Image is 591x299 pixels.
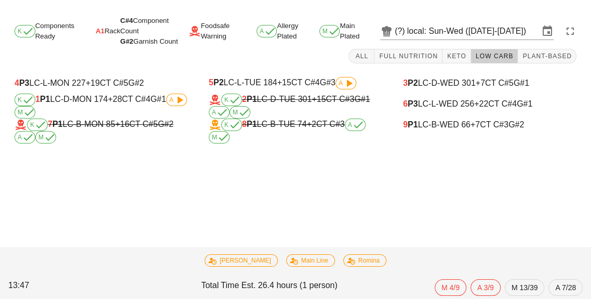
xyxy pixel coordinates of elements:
span: M [212,134,226,140]
span: G#1 [354,95,370,103]
b: P3 [408,99,418,108]
div: LC-L-MON 227 CT C#5 [15,79,188,88]
span: All [353,53,370,60]
div: 13:47 [6,277,199,298]
span: Main Line [293,255,328,266]
span: K [224,97,239,103]
b: P2 [213,78,224,87]
span: G#2 [120,37,133,45]
b: P1 [408,120,418,129]
span: G#2 [508,120,524,129]
span: K [30,122,45,128]
span: K [224,122,239,128]
span: A 7/28 [555,280,576,295]
b: P1 [40,95,50,103]
span: K [18,28,32,34]
span: +22 [474,99,488,108]
span: +19 [86,79,100,87]
span: M [323,28,337,34]
span: G#1 [514,79,529,87]
span: +16 [115,120,129,128]
button: Low Carb [471,49,518,63]
div: Total Time Est. 26.4 hours (1 person) [199,277,392,298]
span: A [348,122,362,128]
span: G#1 [517,99,532,108]
span: +15 [277,78,291,87]
div: LC-D-TUE 301 CT C#3 [209,94,382,119]
div: LC-B-WED 66 CT C#3 [403,120,576,129]
span: M [38,134,53,140]
span: +7 [471,120,480,129]
button: All [348,49,374,63]
span: 5 [209,78,213,87]
span: Romina [350,255,380,266]
div: LC-D-MON 174 CT C#4 [15,94,188,119]
span: 3 [403,79,408,87]
span: +7 [476,79,485,87]
span: Full Nutrition [379,53,438,60]
span: 1 [35,95,40,103]
span: 2 [242,95,247,103]
div: Components Ready Rack Foodsafe Warning Allergy Plated Main Plated [6,19,585,44]
span: A [212,109,226,115]
span: G#1 [151,95,166,103]
span: 9 [403,120,408,129]
span: +15 [312,95,326,103]
span: A [18,134,32,140]
span: A 3/9 [477,280,494,295]
button: Keto [442,49,471,63]
span: A [169,97,184,103]
span: 8 [242,120,247,128]
b: P2 [408,79,418,87]
span: C#4 [120,17,133,24]
span: A1 [96,26,104,36]
div: LC-B-TUE 74 CT C#3 [209,119,382,144]
div: LC-L-WED 256 CT C#4 [403,99,576,109]
span: 4 [15,79,19,87]
span: 6 [403,99,408,108]
span: M [233,109,247,115]
span: Keto [447,53,466,60]
span: A [260,28,274,34]
span: G#2 [158,120,173,128]
span: A [339,80,353,86]
span: +28 [108,95,122,103]
span: K [18,97,32,103]
span: Low Carb [475,53,514,60]
div: LC-B-MON 85 CT C#5 [15,119,188,144]
b: P1 [247,95,257,103]
b: P3 [19,79,30,87]
b: P1 [52,120,63,128]
span: +2 [307,120,316,128]
button: Plant-Based [518,49,576,63]
span: M 4/9 [441,280,460,295]
span: M 13/39 [512,280,538,295]
span: Plant-Based [522,53,572,60]
div: (?) [395,26,407,36]
span: M [18,109,32,115]
div: Component Count Garnish Count [120,16,189,47]
div: LC-L-TUE 184 CT C#4 [209,77,382,89]
span: [PERSON_NAME] [211,255,271,266]
span: G#3 [320,78,335,87]
button: Full Nutrition [374,49,442,63]
b: P1 [247,120,257,128]
span: 7 [48,120,52,128]
div: LC-D-WED 301 CT C#5 [403,79,576,88]
span: G#2 [128,79,144,87]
